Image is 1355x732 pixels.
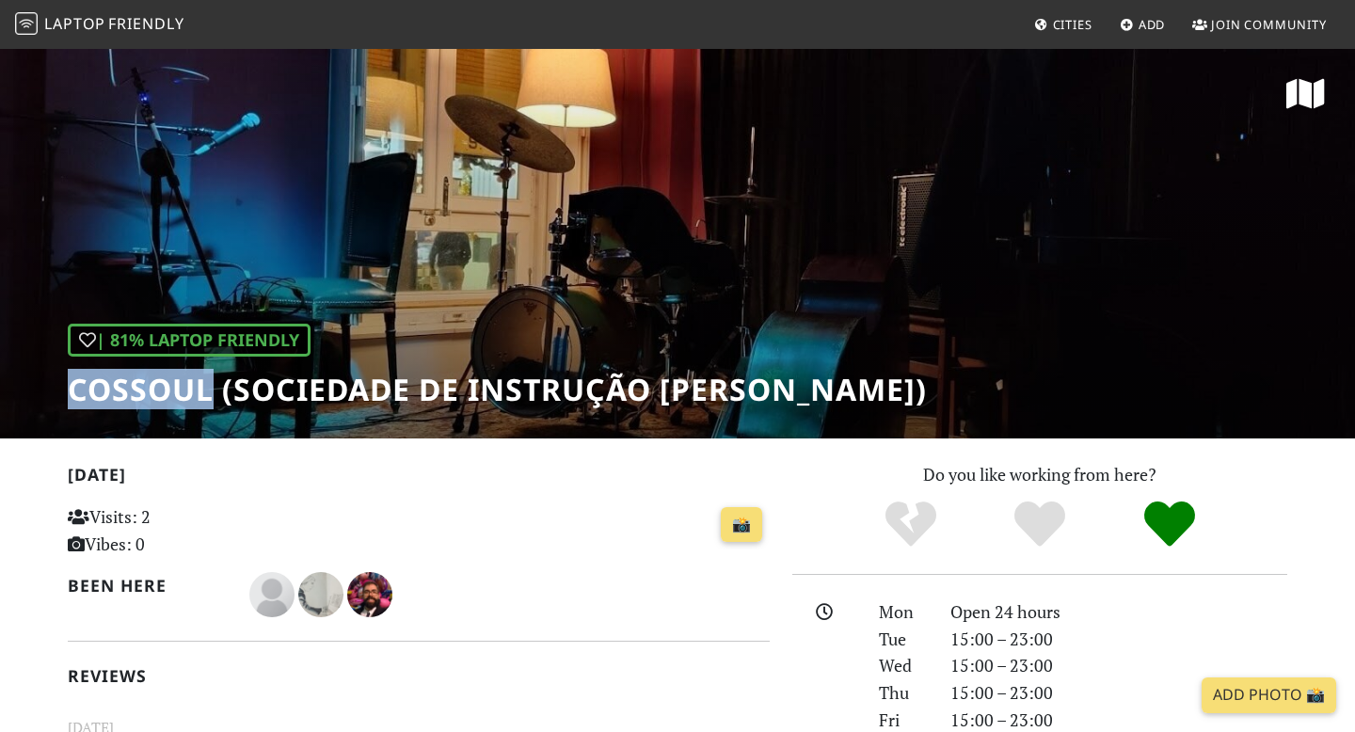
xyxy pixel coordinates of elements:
a: LaptopFriendly LaptopFriendly [15,8,184,41]
h2: Reviews [68,666,770,686]
p: Visits: 2 Vibes: 0 [68,503,287,558]
div: No [846,499,976,550]
h2: Been here [68,576,227,596]
span: Friendly [108,13,183,34]
div: 15:00 – 23:00 [939,679,1299,707]
a: 📸 [721,507,762,543]
p: Do you like working from here? [792,461,1287,488]
span: Join Community [1211,16,1327,33]
a: Add [1112,8,1173,41]
span: Laptop [44,13,105,34]
div: Mon [868,598,939,626]
div: Tue [868,626,939,653]
img: LaptopFriendly [15,12,38,35]
div: Thu [868,679,939,707]
div: Definitely! [1105,499,1235,550]
span: Pedro Moura [347,581,392,604]
span: Cities [1053,16,1092,33]
div: Yes [975,499,1105,550]
a: Join Community [1185,8,1334,41]
div: Open 24 hours [939,598,1299,626]
h1: Cossoul (Sociedade de Instrução [PERSON_NAME]) [68,372,927,407]
img: 6802-ricardo.jpg [298,572,343,617]
span: Ricardo da Rocha [298,581,347,604]
img: blank-535327c66bd565773addf3077783bbfce4b00ec00e9fd257753287c682c7fa38.png [249,572,295,617]
div: 15:00 – 23:00 [939,626,1299,653]
a: Cities [1027,8,1100,41]
img: 6753-pedro.jpg [347,572,392,617]
div: Wed [868,652,939,679]
div: 15:00 – 23:00 [939,652,1299,679]
div: | 81% Laptop Friendly [68,324,311,357]
span: Add [1139,16,1166,33]
span: Virgínia Barbosa [249,581,298,604]
h2: [DATE] [68,465,770,492]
